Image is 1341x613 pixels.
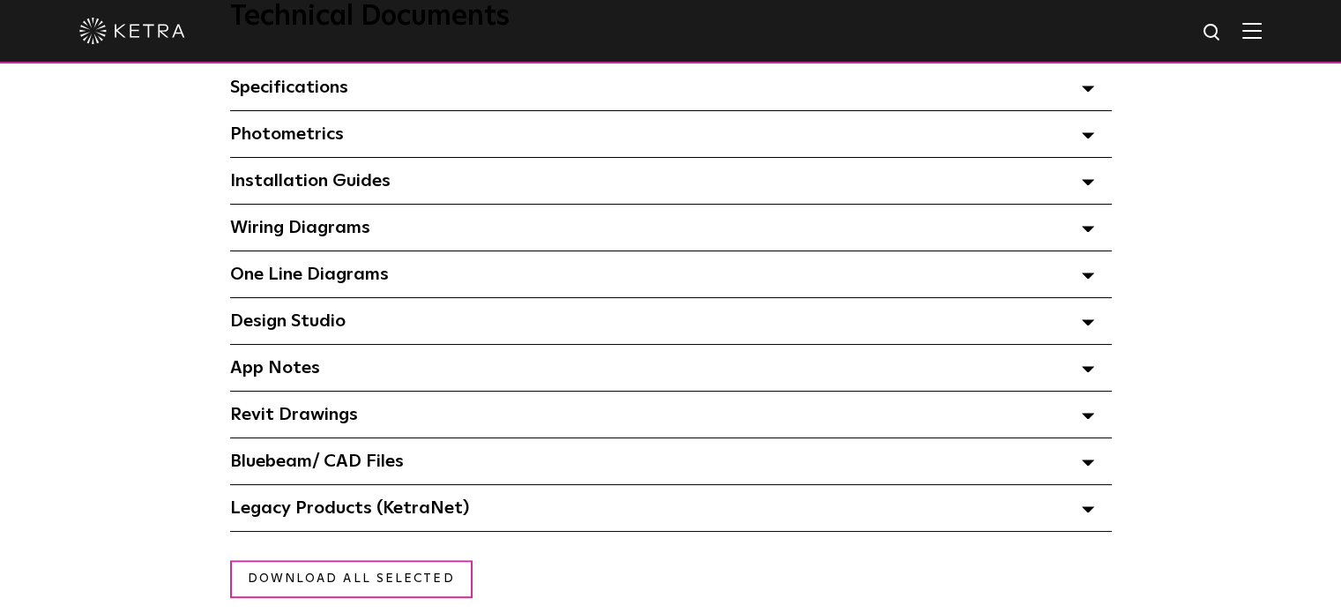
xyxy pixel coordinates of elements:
[230,219,370,236] span: Wiring Diagrams
[230,452,404,470] span: Bluebeam/ CAD Files
[230,265,389,283] span: One Line Diagrams
[230,78,348,96] span: Specifications
[1202,22,1224,44] img: search icon
[230,406,358,423] span: Revit Drawings
[79,18,185,44] img: ketra-logo-2019-white
[230,312,346,330] span: Design Studio
[230,560,473,598] a: Download all selected
[230,359,320,377] span: App Notes
[1242,22,1262,39] img: Hamburger%20Nav.svg
[230,125,344,143] span: Photometrics
[230,172,391,190] span: Installation Guides
[230,499,469,517] span: Legacy Products (KetraNet)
